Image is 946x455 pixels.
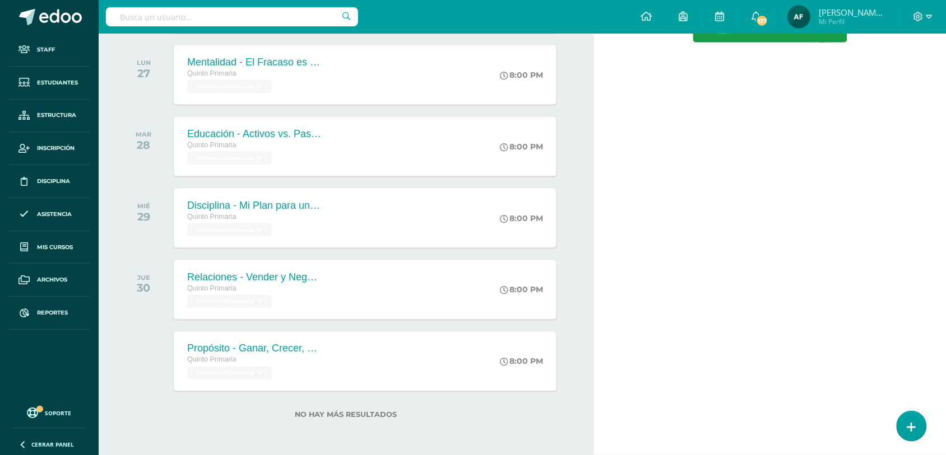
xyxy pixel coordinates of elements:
[9,231,90,264] a: Mis cursos
[187,152,272,165] span: Finanzas Personales 'U'
[136,138,151,152] div: 28
[137,210,150,223] div: 29
[9,34,90,67] a: Staff
[500,357,543,367] div: 8:00 PM
[187,213,237,221] span: Quinto Primaria
[756,15,768,27] span: 137
[187,200,322,212] div: Disciplina - Mi Plan para una Meta
[500,285,543,295] div: 8:00 PM
[788,6,810,28] img: d3b41b5dbcd8c03882805bf00be4cfb8.png
[187,141,237,149] span: Quinto Primaria
[819,7,886,18] span: [PERSON_NAME][US_STATE]
[187,223,272,237] span: Finanzas Personales 'U'
[45,409,72,417] span: Soporte
[187,80,272,93] span: Finanzas Personales 'U'
[37,111,76,120] span: Estructura
[187,69,237,77] span: Quinto Primaria
[137,59,151,67] div: LUN
[9,198,90,231] a: Asistencia
[9,165,90,198] a: Disciplina
[187,128,322,140] div: Educación - Activos vs. Pasivos: El Juego
[187,271,322,283] div: Relaciones - Vender y Negociar
[137,282,150,295] div: 30
[137,67,151,80] div: 27
[37,177,70,186] span: Disciplina
[9,297,90,330] a: Reportes
[37,308,68,317] span: Reportes
[187,284,237,292] span: Quinto Primaria
[9,264,90,297] a: Archivos
[500,70,543,80] div: 8:00 PM
[37,45,55,54] span: Staff
[9,67,90,100] a: Estudiantes
[187,367,272,380] span: Finanzas Personales 'U'
[187,356,237,364] span: Quinto Primaria
[187,343,322,355] div: Propósito - Ganar, Crecer, Compartir
[31,440,74,448] span: Cerrar panel
[37,78,78,87] span: Estudiantes
[37,144,75,153] span: Inscripción
[137,274,150,282] div: JUE
[13,405,85,420] a: Soporte
[9,100,90,133] a: Estructura
[819,17,886,26] span: Mi Perfil
[9,132,90,165] a: Inscripción
[37,243,73,252] span: Mis cursos
[37,275,67,284] span: Archivos
[187,295,272,308] span: Finanzas Personales 'U'
[37,210,72,219] span: Asistencia
[187,57,322,68] div: Mentalidad - El Fracaso es mi Maestro
[121,411,571,419] label: No hay más resultados
[500,213,543,223] div: 8:00 PM
[106,7,358,26] input: Busca un usuario...
[136,130,151,138] div: MAR
[137,202,150,210] div: MIÉ
[500,142,543,152] div: 8:00 PM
